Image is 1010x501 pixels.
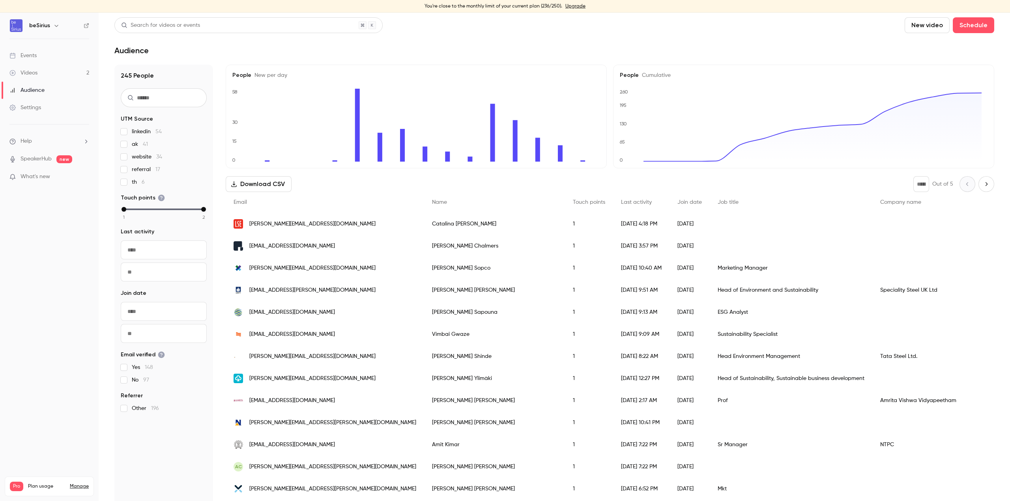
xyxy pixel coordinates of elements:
span: [PERSON_NAME][EMAIL_ADDRESS][PERSON_NAME][DOMAIN_NAME] [249,463,416,471]
img: newmont.com [234,418,243,427]
div: Events [9,52,37,60]
span: Email verified [121,351,165,359]
div: [DATE] [670,434,710,456]
div: 1 [565,389,613,412]
span: 6 [142,179,145,185]
img: monjasa.com [234,330,243,339]
div: 1 [565,412,613,434]
div: Prof [710,389,872,412]
div: 1 [565,478,613,500]
div: min [122,207,126,212]
div: [DATE] 10:40 AM [613,257,670,279]
img: lse.ac.uk [234,219,243,229]
span: [EMAIL_ADDRESS][DOMAIN_NAME] [249,308,335,317]
span: Other [132,404,159,412]
div: max [201,207,206,212]
span: [PERSON_NAME][EMAIL_ADDRESS][PERSON_NAME][DOMAIN_NAME] [249,419,416,427]
span: new [56,155,72,163]
div: [PERSON_NAME] [PERSON_NAME] [424,389,565,412]
p: Out of 5 [932,180,953,188]
span: Last activity [121,228,154,236]
span: th [132,178,145,186]
div: Videos [9,69,37,77]
text: 58 [232,89,238,95]
div: [DATE] [670,323,710,345]
div: 1 [565,434,613,456]
span: [PERSON_NAME][EMAIL_ADDRESS][PERSON_NAME][DOMAIN_NAME] [249,485,416,493]
div: [PERSON_NAME] [PERSON_NAME] [424,478,565,500]
span: Help [21,137,32,145]
span: 34 [156,154,162,160]
span: What's new [21,173,50,181]
a: SpeakerHub [21,155,52,163]
span: No [132,376,149,384]
h5: People [232,71,600,79]
span: Cumulative [639,73,671,78]
span: Name [432,199,447,205]
text: 195 [619,102,627,108]
h1: Audience [114,46,149,55]
span: 148 [145,365,153,370]
text: 130 [619,121,627,127]
span: linkedin [132,128,162,136]
div: Marketing Manager [710,257,872,279]
span: [EMAIL_ADDRESS][DOMAIN_NAME] [249,330,335,339]
span: 97 [143,377,149,383]
div: [DATE] [670,257,710,279]
img: am.amrita.edu [234,396,243,405]
text: 65 [619,139,625,145]
span: [PERSON_NAME][EMAIL_ADDRESS][DOMAIN_NAME] [249,352,376,361]
div: 1 [565,213,613,235]
span: Yes [132,363,153,371]
h1: 245 People [121,71,207,80]
text: 0 [232,157,236,163]
span: [PERSON_NAME][EMAIL_ADDRESS][DOMAIN_NAME] [249,220,376,228]
span: 17 [155,167,160,172]
span: Touch points [121,194,165,202]
div: [DATE] 7:22 PM [613,434,670,456]
div: [DATE] 3:57 PM [613,235,670,257]
span: website [132,153,162,161]
div: Head Environment Management [710,345,872,367]
div: [DATE] 7:22 PM [613,456,670,478]
span: AC [235,463,242,470]
div: [DATE] [670,235,710,257]
span: ak [132,140,148,148]
div: Head of Environment and Sustainability [710,279,872,301]
span: Touch points [573,199,605,205]
img: resonateai.co.uk [234,241,243,251]
div: 1 [565,257,613,279]
div: [PERSON_NAME] Shinde [424,345,565,367]
text: 260 [620,89,628,95]
span: [EMAIL_ADDRESS][PERSON_NAME][DOMAIN_NAME] [249,286,376,294]
button: Next page [978,176,994,192]
div: Mkt [710,478,872,500]
div: [DATE] 9:09 AM [613,323,670,345]
span: Company name [880,199,921,205]
div: [DATE] 9:51 AM [613,279,670,301]
div: [PERSON_NAME] [PERSON_NAME] [424,279,565,301]
div: [DATE] 12:27 PM [613,367,670,389]
img: port-xchange.com [234,263,243,273]
div: Settings [9,104,41,112]
img: libertysteelgroup.com [234,285,243,295]
li: help-dropdown-opener [9,137,89,145]
div: [DATE] [670,213,710,235]
img: beSirius [10,19,22,32]
span: 2 [202,214,205,221]
img: titanmaterials.com [234,307,243,317]
img: saastopankki.fi [234,374,243,383]
img: integritynext.com [234,484,243,494]
div: [DATE] [670,279,710,301]
text: 30 [232,119,238,125]
h5: People [620,71,988,79]
div: Search for videos or events [121,21,200,30]
div: [DATE] [670,389,710,412]
div: [PERSON_NAME] Ylimäki [424,367,565,389]
span: [PERSON_NAME][EMAIL_ADDRESS][DOMAIN_NAME] [249,264,376,272]
div: 1 [565,367,613,389]
text: 0 [619,157,623,163]
div: [DATE] 9:13 AM [613,301,670,323]
div: 1 [565,323,613,345]
div: [DATE] [670,412,710,434]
